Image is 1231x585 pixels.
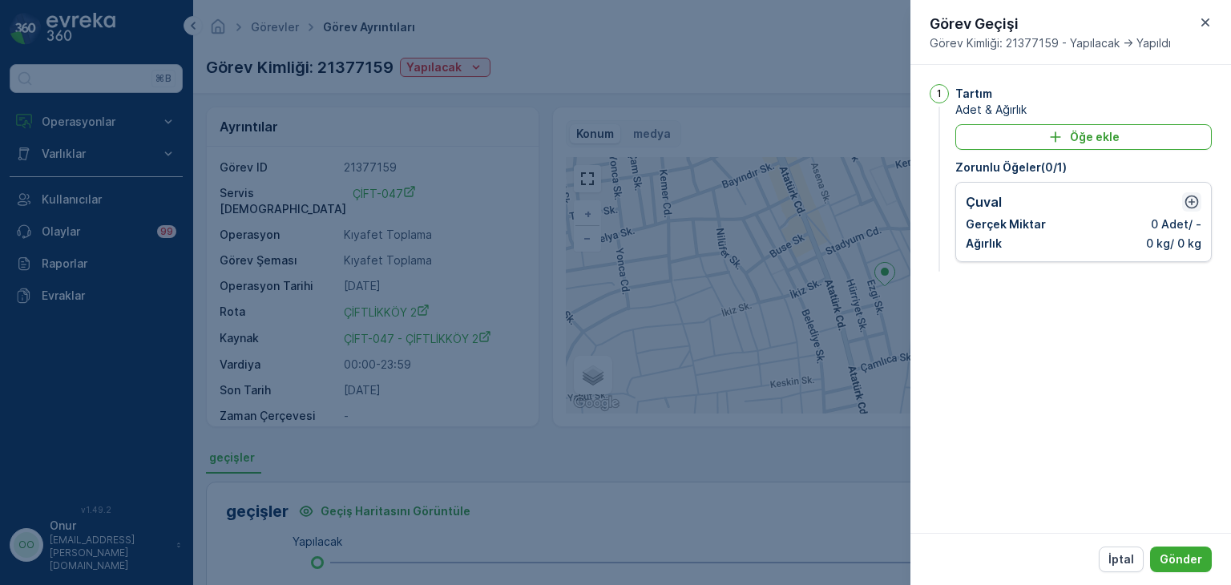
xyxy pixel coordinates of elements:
p: Öğe ekle [1070,129,1120,145]
p: İptal [1108,551,1134,567]
span: Adet & Ağırlık [955,102,1212,118]
p: Çuval [966,192,1002,212]
p: 0 kg / 0 kg [1146,236,1201,252]
p: Tartım [955,86,992,102]
p: Zorunlu Öğeler ( 0 / 1 ) [955,159,1212,175]
p: 0 Adet / - [1151,216,1201,232]
span: Görev Kimliği: 21377159 - Yapılacak -> Yapıldı [930,35,1171,51]
p: Ağırlık [966,236,1002,252]
button: Gönder [1150,547,1212,572]
p: Gerçek Miktar [966,216,1046,232]
div: 1 [930,84,949,103]
p: Gönder [1160,551,1202,567]
button: İptal [1099,547,1144,572]
p: Görev Geçişi [930,13,1171,35]
button: Öğe ekle [955,124,1212,150]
